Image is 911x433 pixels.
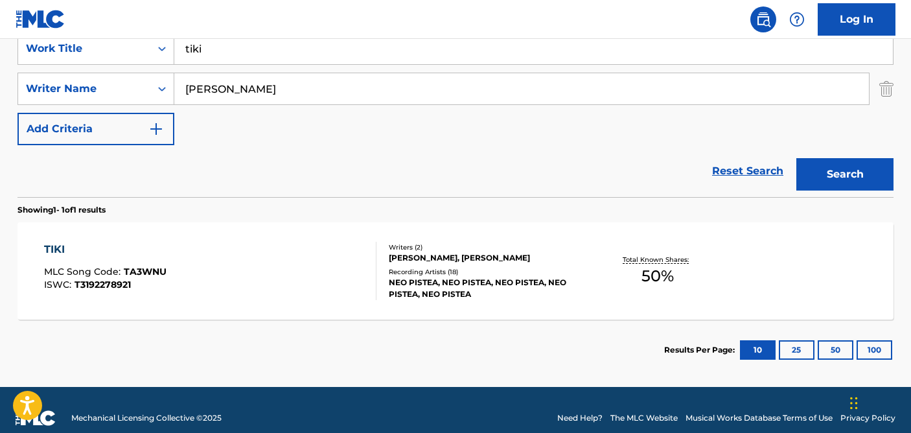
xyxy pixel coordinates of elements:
[818,340,853,360] button: 50
[44,266,124,277] span: MLC Song Code :
[664,344,738,356] p: Results Per Page:
[686,412,833,424] a: Musical Works Database Terms of Use
[44,279,75,290] span: ISWC :
[557,412,603,424] a: Need Help?
[389,252,584,264] div: [PERSON_NAME], [PERSON_NAME]
[124,266,167,277] span: TA3WNU
[17,222,894,320] a: TIKIMLC Song Code:TA3WNUISWC:T3192278921Writers (2)[PERSON_NAME], [PERSON_NAME]Recording Artists ...
[26,41,143,56] div: Work Title
[706,157,790,185] a: Reset Search
[818,3,895,36] a: Log In
[846,371,911,433] iframe: Chat Widget
[389,277,584,300] div: NEO PISTEA, NEO PISTEA, NEO PISTEA, NEO PISTEA, NEO PISTEA
[16,10,65,29] img: MLC Logo
[75,279,131,290] span: T3192278921
[789,12,805,27] img: help
[17,113,174,145] button: Add Criteria
[840,412,895,424] a: Privacy Policy
[17,32,894,197] form: Search Form
[784,6,810,32] div: Help
[71,412,222,424] span: Mechanical Licensing Collective © 2025
[16,410,56,426] img: logo
[26,81,143,97] div: Writer Name
[755,12,771,27] img: search
[389,267,584,277] div: Recording Artists ( 18 )
[850,384,858,423] div: Drag
[623,255,692,264] p: Total Known Shares:
[44,242,167,257] div: TIKI
[779,340,814,360] button: 25
[148,121,164,137] img: 9d2ae6d4665cec9f34b9.svg
[750,6,776,32] a: Public Search
[879,73,894,105] img: Delete Criterion
[857,340,892,360] button: 100
[610,412,678,424] a: The MLC Website
[389,242,584,252] div: Writers ( 2 )
[796,158,894,191] button: Search
[641,264,674,288] span: 50 %
[740,340,776,360] button: 10
[17,204,106,216] p: Showing 1 - 1 of 1 results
